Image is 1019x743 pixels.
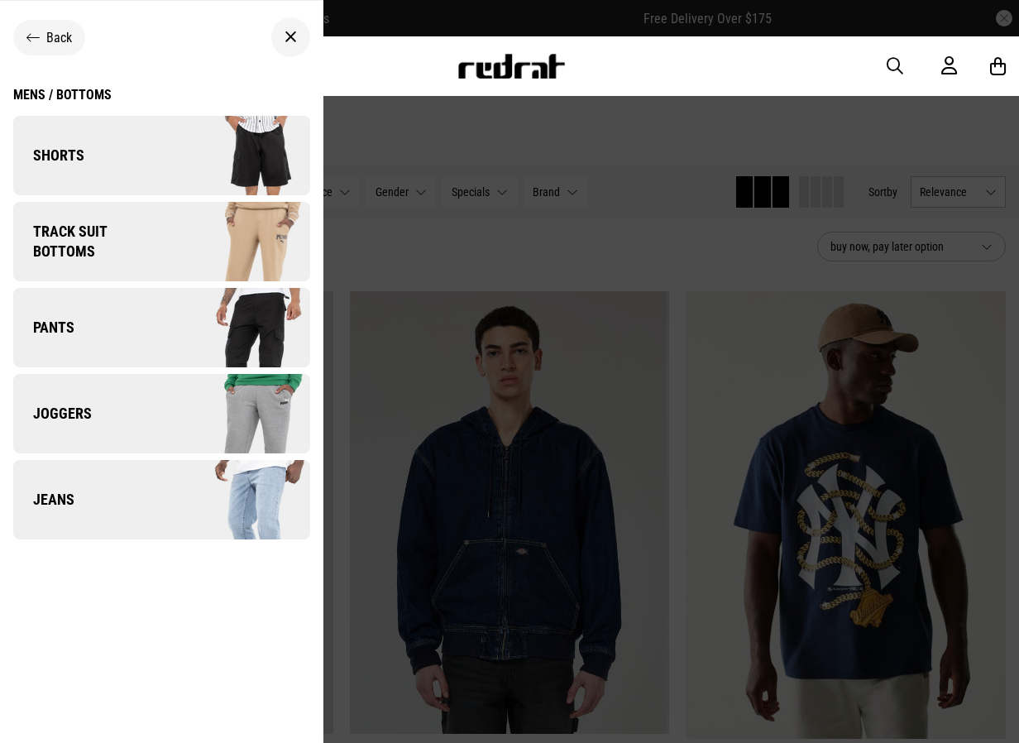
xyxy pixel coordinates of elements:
span: Jeans [13,490,74,510]
img: Track Suit Bottoms [167,202,310,281]
img: Jeans [161,458,309,541]
img: Shorts [161,114,309,197]
span: Joggers [13,404,92,424]
a: Jeans Jeans [13,460,310,539]
img: Joggers [161,372,309,455]
a: Joggers Joggers [13,374,310,453]
a: Pants Pants [13,288,310,367]
img: Redrat logo [457,54,566,79]
a: Track Suit Bottoms Track Suit Bottoms [13,202,310,281]
button: Open LiveChat chat widget [13,7,63,56]
div: Mens / Bottoms [13,87,112,103]
a: Shorts Shorts [13,116,310,195]
span: Shorts [13,146,84,165]
span: Back [46,30,72,46]
a: Mens / Bottoms [13,87,112,116]
span: Pants [13,318,74,338]
span: Track Suit Bottoms [13,222,167,261]
img: Pants [161,286,309,369]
